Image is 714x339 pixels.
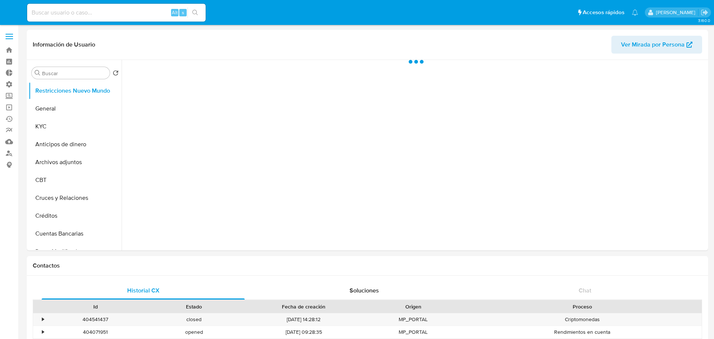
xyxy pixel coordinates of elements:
div: opened [145,326,243,338]
span: Alt [172,9,178,16]
button: Datos Modificados [29,243,122,260]
button: Volver al orden por defecto [113,70,119,78]
span: s [182,9,184,16]
button: Cuentas Bancarias [29,225,122,243]
button: Créditos [29,207,122,225]
h1: Contactos [33,262,702,269]
div: Fecha de creación [248,303,358,310]
button: General [29,100,122,118]
a: Salir [701,9,708,16]
button: Cruces y Relaciones [29,189,122,207]
button: CBT [29,171,122,189]
button: Archivos adjuntos [29,153,122,171]
div: closed [145,313,243,326]
div: MP_PORTAL [364,326,463,338]
button: KYC [29,118,122,135]
div: Id [51,303,139,310]
div: [DATE] 09:28:35 [243,326,364,338]
div: 404071951 [46,326,145,338]
div: • [42,329,44,336]
h1: Información de Usuario [33,41,95,48]
span: Accesos rápidos [583,9,624,16]
span: Historial CX [127,286,160,295]
button: search-icon [187,7,203,18]
div: Rendimientos en cuenta [463,326,702,338]
input: Buscar [42,70,107,77]
button: Buscar [35,70,41,76]
p: zoe.breuer@mercadolibre.com [656,9,698,16]
a: Notificaciones [632,9,638,16]
div: 404541437 [46,313,145,326]
span: Soluciones [350,286,379,295]
span: Chat [579,286,591,295]
input: Buscar usuario o caso... [27,8,206,17]
div: Origen [369,303,457,310]
button: Anticipos de dinero [29,135,122,153]
div: [DATE] 14:28:12 [243,313,364,326]
button: Restricciones Nuevo Mundo [29,82,122,100]
button: Ver Mirada por Persona [611,36,702,54]
div: Criptomonedas [463,313,702,326]
span: Ver Mirada por Persona [621,36,685,54]
div: • [42,316,44,323]
div: Proceso [468,303,697,310]
div: MP_PORTAL [364,313,463,326]
div: Estado [150,303,238,310]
